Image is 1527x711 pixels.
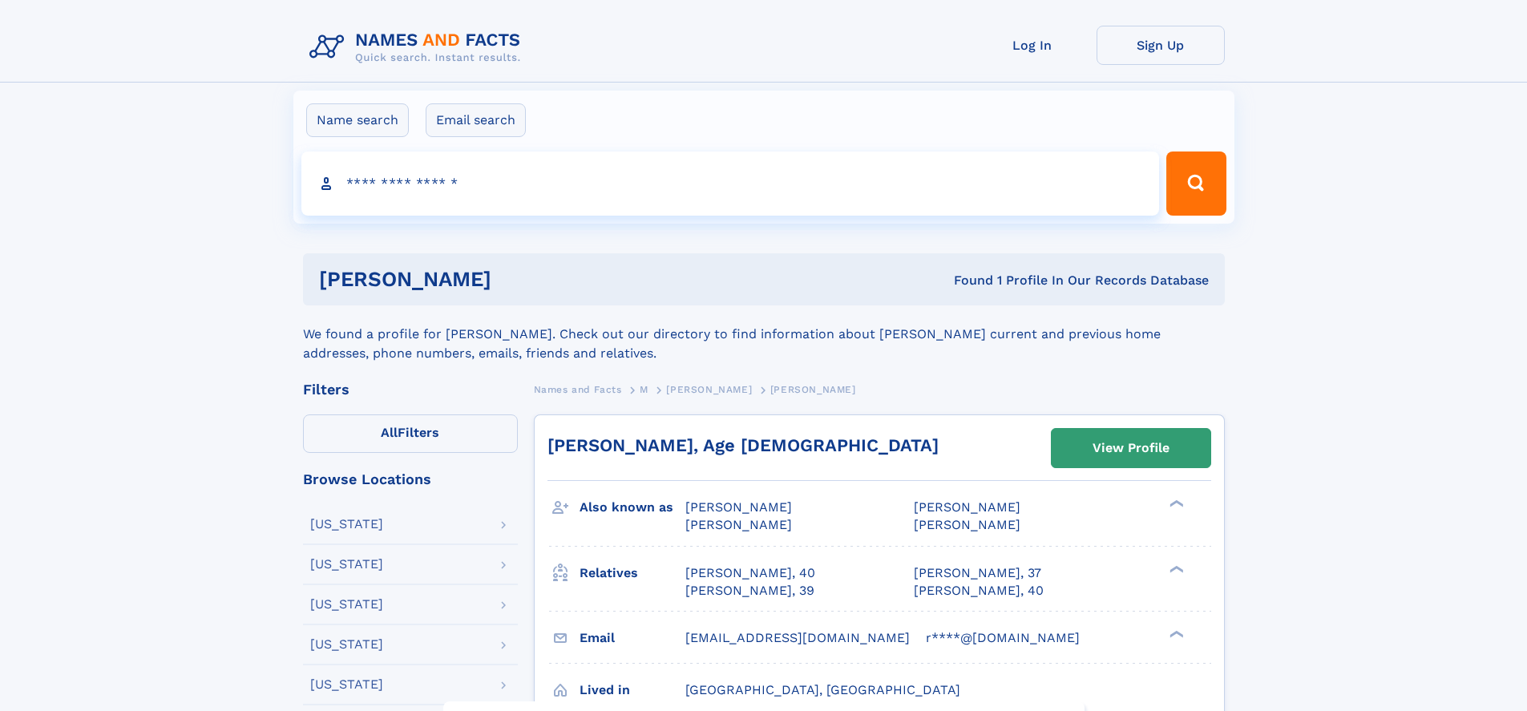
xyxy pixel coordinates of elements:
[310,558,383,571] div: [US_STATE]
[685,682,960,697] span: [GEOGRAPHIC_DATA], [GEOGRAPHIC_DATA]
[1093,430,1169,467] div: View Profile
[1165,564,1185,574] div: ❯
[685,564,815,582] a: [PERSON_NAME], 40
[685,582,814,600] a: [PERSON_NAME], 39
[1166,151,1226,216] button: Search Button
[640,384,648,395] span: M
[685,517,792,532] span: [PERSON_NAME]
[381,425,398,440] span: All
[580,560,685,587] h3: Relatives
[547,435,939,455] a: [PERSON_NAME], Age [DEMOGRAPHIC_DATA]
[426,103,526,137] label: Email search
[306,103,409,137] label: Name search
[310,598,383,611] div: [US_STATE]
[319,269,723,289] h1: [PERSON_NAME]
[580,677,685,704] h3: Lived in
[1165,628,1185,639] div: ❯
[534,379,622,399] a: Names and Facts
[914,499,1020,515] span: [PERSON_NAME]
[310,678,383,691] div: [US_STATE]
[968,26,1097,65] a: Log In
[914,517,1020,532] span: [PERSON_NAME]
[1052,429,1210,467] a: View Profile
[303,26,534,69] img: Logo Names and Facts
[310,518,383,531] div: [US_STATE]
[666,379,752,399] a: [PERSON_NAME]
[303,414,518,453] label: Filters
[301,151,1160,216] input: search input
[310,638,383,651] div: [US_STATE]
[303,305,1225,363] div: We found a profile for [PERSON_NAME]. Check out our directory to find information about [PERSON_N...
[685,630,910,645] span: [EMAIL_ADDRESS][DOMAIN_NAME]
[640,379,648,399] a: M
[914,582,1044,600] a: [PERSON_NAME], 40
[666,384,752,395] span: [PERSON_NAME]
[303,382,518,397] div: Filters
[770,384,856,395] span: [PERSON_NAME]
[722,272,1209,289] div: Found 1 Profile In Our Records Database
[580,624,685,652] h3: Email
[914,564,1041,582] a: [PERSON_NAME], 37
[1097,26,1225,65] a: Sign Up
[1165,499,1185,509] div: ❯
[685,499,792,515] span: [PERSON_NAME]
[580,494,685,521] h3: Also known as
[303,472,518,487] div: Browse Locations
